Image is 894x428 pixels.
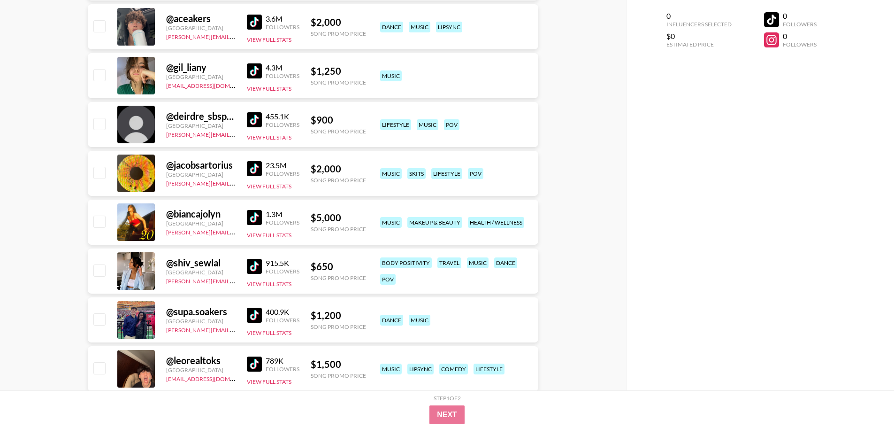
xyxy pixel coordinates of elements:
[311,274,366,281] div: Song Promo Price
[247,357,262,372] img: TikTok
[266,317,299,324] div: Followers
[247,378,291,385] button: View Full Stats
[666,21,732,28] div: Influencers Selected
[311,30,366,37] div: Song Promo Price
[439,364,468,374] div: comedy
[247,36,291,43] button: View Full Stats
[247,112,262,127] img: TikTok
[311,261,366,272] div: $ 650
[166,318,236,325] div: [GEOGRAPHIC_DATA]
[247,259,262,274] img: TikTok
[247,85,291,92] button: View Full Stats
[166,208,236,220] div: @ biancajolyn
[380,364,402,374] div: music
[247,183,291,190] button: View Full Stats
[380,315,403,326] div: dance
[247,329,291,336] button: View Full Stats
[166,276,305,285] a: [PERSON_NAME][EMAIL_ADDRESS][DOMAIN_NAME]
[380,217,402,228] div: music
[266,63,299,72] div: 4.3M
[434,395,461,402] div: Step 1 of 2
[266,112,299,121] div: 455.1K
[266,72,299,79] div: Followers
[380,22,403,32] div: dance
[266,14,299,23] div: 3.6M
[247,134,291,141] button: View Full Stats
[266,170,299,177] div: Followers
[468,217,524,228] div: health / wellness
[417,119,438,130] div: music
[266,307,299,317] div: 400.9K
[437,257,461,268] div: travel
[783,41,817,48] div: Followers
[166,178,305,187] a: [PERSON_NAME][EMAIL_ADDRESS][DOMAIN_NAME]
[783,31,817,41] div: 0
[166,269,236,276] div: [GEOGRAPHIC_DATA]
[311,163,366,175] div: $ 2,000
[166,355,236,366] div: @ leorealtoks
[407,168,426,179] div: skits
[467,257,489,268] div: music
[247,308,262,323] img: TikTok
[166,110,236,122] div: @ deirdre_sbspam
[847,381,883,417] iframe: Drift Widget Chat Controller
[380,274,396,285] div: pov
[166,306,236,318] div: @ supa.soakers
[266,356,299,366] div: 789K
[166,73,236,80] div: [GEOGRAPHIC_DATA]
[311,323,366,330] div: Song Promo Price
[407,217,462,228] div: makeup & beauty
[266,258,299,268] div: 915.5K
[380,257,432,268] div: body positivity
[266,268,299,275] div: Followers
[166,366,236,374] div: [GEOGRAPHIC_DATA]
[311,212,366,224] div: $ 5,000
[166,31,305,40] a: [PERSON_NAME][EMAIL_ADDRESS][DOMAIN_NAME]
[666,11,732,21] div: 0
[431,168,462,179] div: lifestyle
[266,23,299,31] div: Followers
[783,21,817,28] div: Followers
[166,129,305,138] a: [PERSON_NAME][EMAIL_ADDRESS][DOMAIN_NAME]
[166,62,236,73] div: @ gil_liany
[311,65,366,77] div: $ 1,250
[311,128,366,135] div: Song Promo Price
[266,210,299,219] div: 1.3M
[266,366,299,373] div: Followers
[311,310,366,321] div: $ 1,200
[266,121,299,128] div: Followers
[166,325,305,334] a: [PERSON_NAME][EMAIL_ADDRESS][DOMAIN_NAME]
[407,364,434,374] div: lipsync
[166,24,236,31] div: [GEOGRAPHIC_DATA]
[166,80,260,89] a: [EMAIL_ADDRESS][DOMAIN_NAME]
[166,171,236,178] div: [GEOGRAPHIC_DATA]
[311,16,366,28] div: $ 2,000
[247,161,262,176] img: TikTok
[474,364,504,374] div: lifestyle
[409,315,430,326] div: music
[266,161,299,170] div: 23.5M
[429,405,465,424] button: Next
[783,11,817,21] div: 0
[311,177,366,184] div: Song Promo Price
[166,159,236,171] div: @ jacobsartorius
[468,168,483,179] div: pov
[166,220,236,227] div: [GEOGRAPHIC_DATA]
[666,31,732,41] div: $0
[247,280,291,288] button: View Full Stats
[247,232,291,239] button: View Full Stats
[166,257,236,269] div: @ shiv_sewlal
[247,210,262,225] img: TikTok
[247,63,262,78] img: TikTok
[266,219,299,226] div: Followers
[409,22,430,32] div: music
[166,122,236,129] div: [GEOGRAPHIC_DATA]
[166,227,305,236] a: [PERSON_NAME][EMAIL_ADDRESS][DOMAIN_NAME]
[311,114,366,126] div: $ 900
[666,41,732,48] div: Estimated Price
[166,13,236,24] div: @ aceakers
[166,374,260,382] a: [EMAIL_ADDRESS][DOMAIN_NAME]
[380,70,402,81] div: music
[444,119,459,130] div: pov
[380,168,402,179] div: music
